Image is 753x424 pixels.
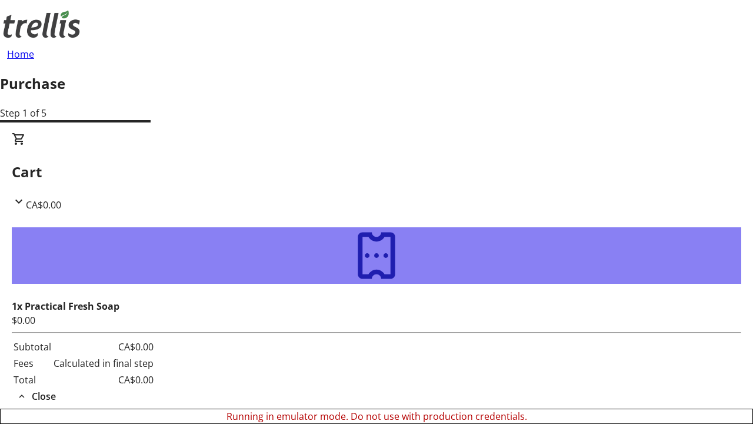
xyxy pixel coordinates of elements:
[12,300,119,313] strong: 1x Practical Fresh Soap
[53,356,154,371] td: Calculated in final step
[26,198,61,211] span: CA$0.00
[13,339,52,355] td: Subtotal
[32,389,56,403] span: Close
[12,161,741,183] h2: Cart
[53,339,154,355] td: CA$0.00
[12,389,61,403] button: Close
[13,356,52,371] td: Fees
[53,372,154,387] td: CA$0.00
[12,313,741,327] div: $0.00
[13,372,52,387] td: Total
[12,132,741,212] div: CartCA$0.00
[12,212,741,404] div: CartCA$0.00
